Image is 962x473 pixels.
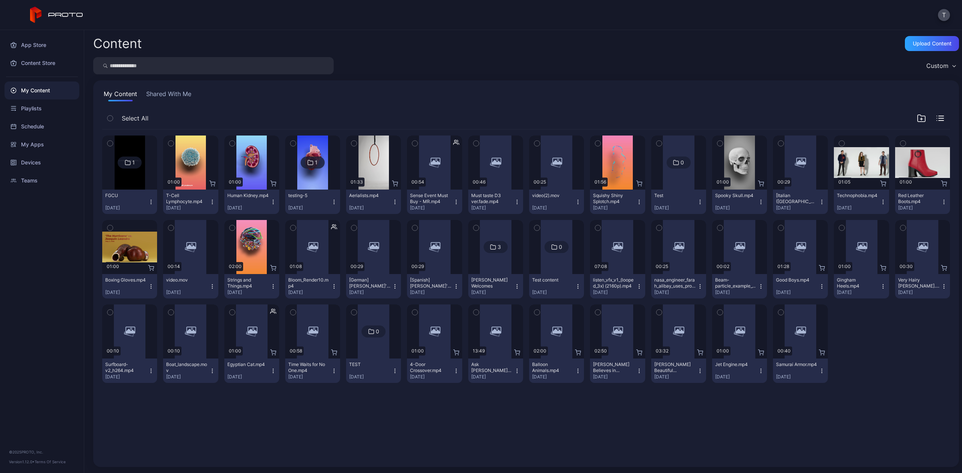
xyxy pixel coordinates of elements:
div: 3 [498,244,501,250]
button: [German] [PERSON_NAME]'s Welcome Video.mp4[DATE] [346,274,401,298]
div: 0 [376,328,379,335]
div: [DATE] [410,205,453,211]
div: My Content [5,81,79,99]
div: [DATE] [166,205,209,211]
div: [DATE] [105,289,148,295]
button: Good Boys.mp4[DATE] [773,274,828,298]
a: Terms Of Service [35,459,66,464]
div: Content [93,37,142,50]
div: Billy Morrison's Beautiful Disaster.mp4 [654,362,696,374]
div: testing-5 [288,193,330,199]
div: Balloon Animals.mp4 [532,362,573,374]
div: 4-Door Crossover.mp4 [410,362,451,374]
button: Very Hairy [PERSON_NAME].mp4[DATE] [895,274,950,298]
button: Upload Content [905,36,959,51]
div: Upload Content [913,41,951,47]
div: [DATE] [471,205,514,211]
div: Ask Tim Draper Anything.mp4 [471,362,513,374]
div: [DATE] [715,374,758,380]
div: [DATE] [654,374,697,380]
button: Spooky Skull.mp4[DATE] [712,190,767,214]
div: [DATE] [471,374,514,380]
div: [DATE] [166,289,209,295]
div: [DATE] [288,289,331,295]
button: [Spanish] [PERSON_NAME]'s Welcome Video.mp4[DATE] [407,274,462,298]
div: [DATE] [898,289,941,295]
div: Content Store [5,54,79,72]
div: [Italian (Italy)] David's Welcome Video.mp4 [776,193,817,205]
button: testing-5[DATE] [285,190,340,214]
button: Gingham Heels.mp4[DATE] [834,274,889,298]
div: 1 [132,159,135,166]
div: Aerialists.mp4 [349,193,390,199]
button: Bloom_Render10.mp4[DATE] [285,274,340,298]
button: Time Waits for No One.mp4[DATE] [285,359,340,383]
a: App Store [5,36,79,54]
div: Beam-particle_example_v1.mp4 [715,277,756,289]
div: [DATE] [837,205,880,211]
button: [Italian ([GEOGRAPHIC_DATA])] [PERSON_NAME]'s Welcome Video.mp4[DATE] [773,190,828,214]
div: [DATE] [349,289,392,295]
button: Red Leather Boots.mp4[DATE] [895,190,950,214]
div: [DATE] [105,374,148,380]
div: Custom [926,62,948,69]
button: FGCU[DATE] [102,190,157,214]
div: [DATE] [776,205,819,211]
div: Must taste D3 ver.fade.mp4 [471,193,513,205]
div: Human Kidney.mp4 [227,193,269,199]
div: Squishy Shiny Splotch.mp4 [593,193,634,205]
a: Devices [5,154,79,172]
button: Human Kidney.mp4[DATE] [224,190,279,214]
button: nasa_engineer_farah_alibay_uses_proto_hologram_to_beam_from_los_angeles_to_ottawa,_canada (1080p)... [651,274,706,298]
button: listen_vfx_v1_(looped_3x) (2160p).mp4[DATE] [590,274,645,298]
div: Egyptian Cat.mp4 [227,362,269,368]
div: [DATE] [654,205,697,211]
div: Technophobia.mp4 [837,193,878,199]
button: Squishy Shiny Splotch.mp4[DATE] [590,190,645,214]
a: Playlists [5,99,79,117]
button: video.mov[DATE] [163,274,218,298]
div: [DATE] [227,205,270,211]
button: Custom [923,57,959,74]
div: [DATE] [593,205,636,211]
button: [PERSON_NAME] Beautiful Disaster.mp4[DATE] [651,359,706,383]
button: [PERSON_NAME] Welcomes[DATE] [468,274,523,298]
button: Technophobia.mp4[DATE] [834,190,889,214]
div: [DATE] [227,289,270,295]
div: [DATE] [715,289,758,295]
span: Select All [122,114,148,123]
div: Boat_landscape.mov [166,362,207,374]
button: Test[DATE] [651,190,706,214]
div: Spooky Skull.mp4 [715,193,756,199]
div: Howie Mandel Believes in Proto.mp4 [593,362,634,374]
div: [DATE] [349,374,392,380]
button: 4-Door Crossover.mp4[DATE] [407,359,462,383]
div: Gingham Heels.mp4 [837,277,878,289]
div: Very Hairy Jerry.mp4 [898,277,939,289]
div: [DATE] [105,205,148,211]
div: video(2).mov [532,193,573,199]
div: Time Waits for No One.mp4 [288,362,330,374]
button: video(2).mov[DATE] [529,190,584,214]
div: [DATE] [776,374,819,380]
div: Bloom_Render10.mp4 [288,277,330,289]
div: [DATE] [898,205,941,211]
div: [DATE] [166,374,209,380]
div: T-Cell Lymphocyte.mp4 [166,193,207,205]
div: Sense Event Must Buy - MR.mp4 [410,193,451,205]
div: [DATE] [593,289,636,295]
a: Schedule [5,117,79,136]
button: Test content[DATE] [529,274,584,298]
button: Sense Event Must Buy - MR.mp4[DATE] [407,190,462,214]
div: [DATE] [227,374,270,380]
div: [DATE] [288,205,331,211]
div: Teams [5,172,79,190]
div: [Spanish] David's Welcome Video.mp4 [410,277,451,289]
button: Boxing Gloves.mp4[DATE] [102,274,157,298]
button: [PERSON_NAME] Believes in Proto.mp4[DATE] [590,359,645,383]
button: Beam-particle_example_v1.mp4[DATE] [712,274,767,298]
div: [DATE] [654,289,697,295]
